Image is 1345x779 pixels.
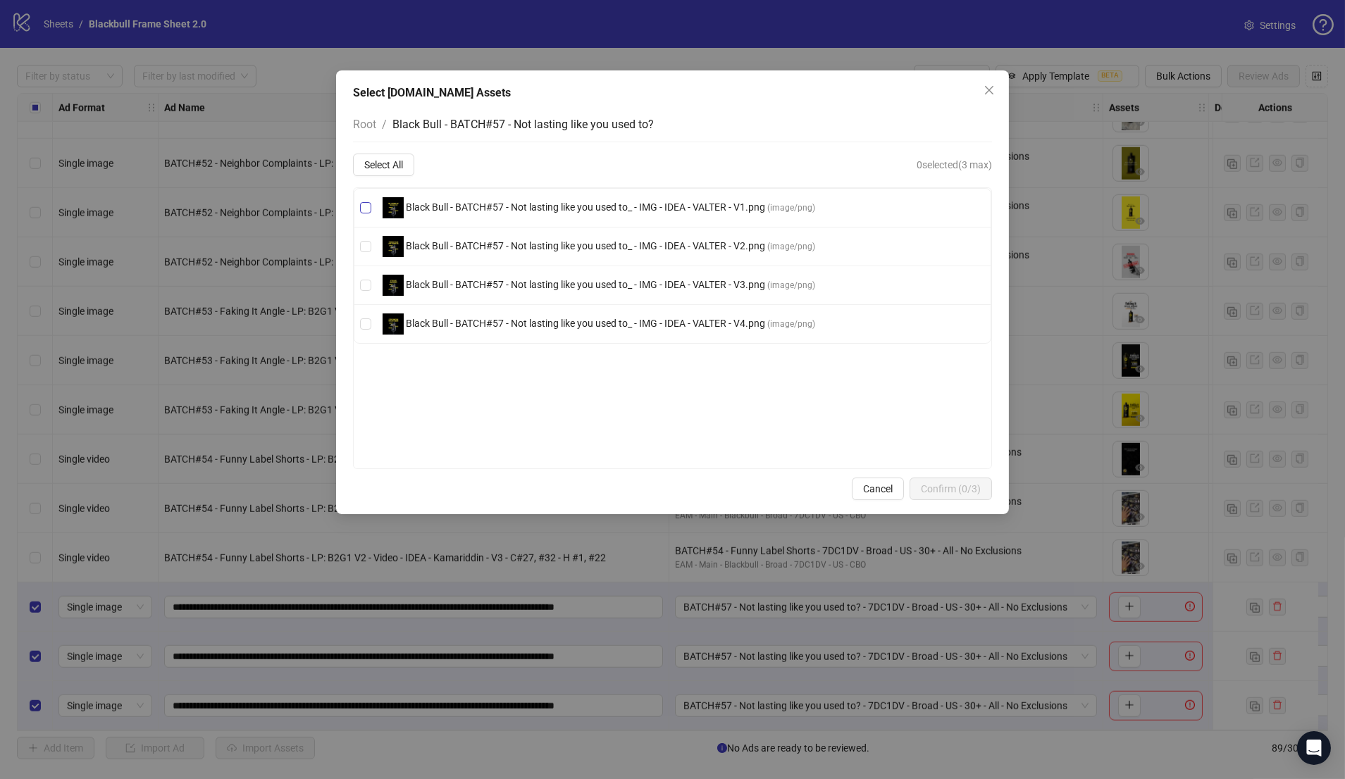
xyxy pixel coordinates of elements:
[404,201,767,213] span: Black Bull - BATCH#57 - Not lasting like you used to_ - IMG - IDEA - VALTER - V1.png
[1297,731,1331,765] div: Open Intercom Messenger
[863,483,893,494] span: Cancel
[978,79,1000,101] button: Close
[910,478,992,500] button: Confirm (0/3)
[383,236,404,257] img: thumb.jpg
[353,154,414,176] button: Select All
[767,280,815,290] span: ( image/png )
[984,85,995,96] span: close
[353,85,992,101] div: Select [DOMAIN_NAME] Assets
[767,242,815,251] span: ( image/png )
[353,118,376,131] span: Root
[767,319,815,329] span: ( image/png )
[404,240,767,251] span: Black Bull - BATCH#57 - Not lasting like you used to_ - IMG - IDEA - VALTER - V2.png
[852,478,904,500] button: Cancel
[917,157,992,173] span: 0 selected (3 max)
[404,279,767,290] span: Black Bull - BATCH#57 - Not lasting like you used to_ - IMG - IDEA - VALTER - V3.png
[404,318,767,329] span: Black Bull - BATCH#57 - Not lasting like you used to_ - IMG - IDEA - VALTER - V4.png
[383,275,404,296] img: thumb.jpg
[767,203,815,213] span: ( image/png )
[382,116,387,133] li: /
[383,313,404,335] img: thumb.jpg
[383,197,404,218] img: thumb.jpg
[364,159,403,170] span: Select All
[392,118,654,131] span: Black Bull - BATCH#57 - Not lasting like you used to?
